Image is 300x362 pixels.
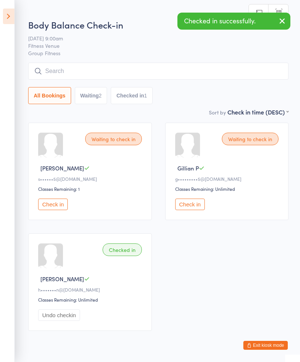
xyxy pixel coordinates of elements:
div: g•••••••••5@[DOMAIN_NAME] [175,176,281,182]
span: Group Fitness [28,49,289,57]
button: All Bookings [28,87,71,104]
h2: Body Balance Check-in [28,19,289,31]
span: [DATE] 9:00am [28,34,277,42]
div: Check in time (DESC) [227,108,289,116]
button: Exit kiosk mode [243,341,288,350]
div: Waiting to check in [222,133,279,145]
div: s••••••5@[DOMAIN_NAME] [38,176,144,182]
div: Checked in [103,243,142,256]
button: Checked in1 [111,87,153,104]
span: [PERSON_NAME] [40,164,84,172]
div: Classes Remaining: Unlimited [38,296,144,303]
div: Classes Remaining: Unlimited [175,186,281,192]
button: Undo checkin [38,309,80,321]
div: h•••••••n@[DOMAIN_NAME] [38,286,144,293]
span: [PERSON_NAME] [40,275,84,283]
button: Check in [38,199,68,210]
label: Sort by [209,109,226,116]
div: Checked in successfully. [177,13,290,30]
div: 1 [144,93,147,99]
span: Fitness Venue [28,42,277,49]
span: Gillian P [177,164,199,172]
div: Classes Remaining: 1 [38,186,144,192]
div: 2 [99,93,102,99]
input: Search [28,63,289,80]
button: Check in [175,199,205,210]
div: Waiting to check in [85,133,142,145]
button: Waiting2 [75,87,107,104]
